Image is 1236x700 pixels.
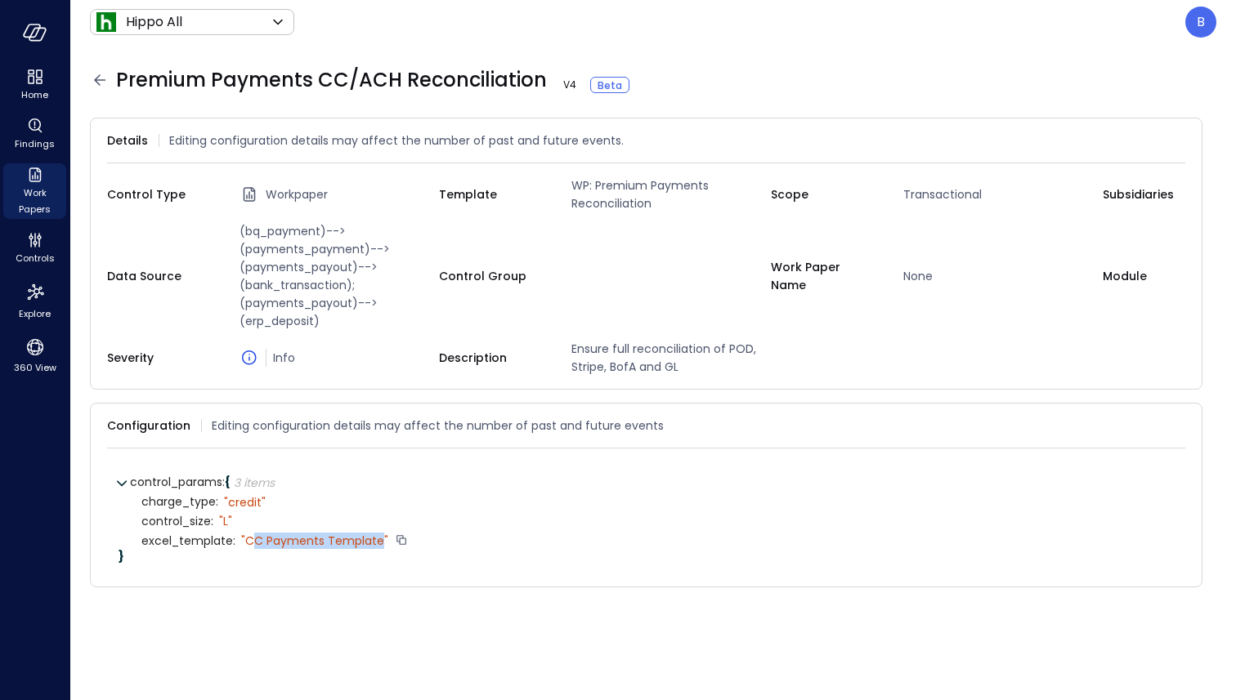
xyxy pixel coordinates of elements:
span: Ensure full reconciliation of POD, Stripe, BofA and GL [565,340,771,376]
span: 360 View [14,359,56,376]
span: { [225,474,231,490]
span: WP: Premium Payments Reconciliation [565,176,771,212]
span: control_params [130,474,225,490]
img: Icon [96,12,116,32]
span: Work Paper Name [771,258,877,294]
span: Module [1103,267,1209,285]
div: Info [240,349,439,367]
span: control_size [141,515,213,528]
p: B [1197,12,1205,32]
div: 360 View [3,333,66,377]
span: Control Group [439,267,545,285]
span: Controls [16,250,55,266]
div: Boaz [1185,7,1216,38]
div: " L" [219,514,232,528]
span: Premium Payments CC/ACH Reconciliation [116,67,629,93]
span: (bq_payment)-->(payments_payment)-->(payments_payout)-->(bank_transaction);(payments_payout)-->(e... [233,222,439,330]
div: Home [3,65,66,105]
span: Transactional [897,185,1103,203]
span: Control Type [107,185,213,203]
div: } [119,551,1174,562]
div: " credit" [224,495,266,510]
span: Configuration [107,417,190,435]
span: Findings [15,136,55,152]
span: Editing configuration details may affect the number of past and future events [212,417,664,435]
div: 3 items [234,477,275,488]
div: Explore [3,278,66,323]
span: : [216,493,218,510]
div: Controls [3,229,66,268]
span: Template [439,185,545,203]
span: None [897,267,1103,285]
span: Editing configuration details may affect the number of past and future events. [169,132,624,149]
span: : [222,474,225,490]
span: V 4 [557,77,583,93]
span: Severity [107,349,213,367]
span: Subsidiaries [1103,185,1209,203]
span: Beta [598,78,622,92]
span: Home [21,87,48,103]
span: Work Papers [10,185,60,217]
span: charge_type [141,496,218,508]
div: " CC Payments Template" [241,533,388,548]
p: Hippo All [126,12,182,32]
span: Details [107,132,148,149]
div: Work Papers [3,163,66,219]
span: Scope [771,185,877,203]
span: : [233,533,235,549]
span: Data Source [107,267,213,285]
span: : [211,513,213,529]
span: Description [439,349,545,367]
span: excel_template [141,535,235,547]
div: Workpaper [240,185,439,204]
div: Findings [3,114,66,154]
span: Explore [19,305,51,322]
